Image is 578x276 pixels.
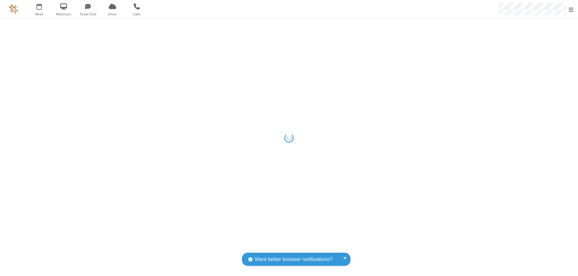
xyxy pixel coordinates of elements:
[255,256,332,263] span: Want better browser notifications?
[28,11,51,17] span: Meet
[9,5,18,14] img: QA Selenium DO NOT DELETE OR CHANGE
[101,11,124,17] span: Drive
[126,11,148,17] span: Calls
[77,11,99,17] span: Team Chat
[52,11,75,17] span: Webinars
